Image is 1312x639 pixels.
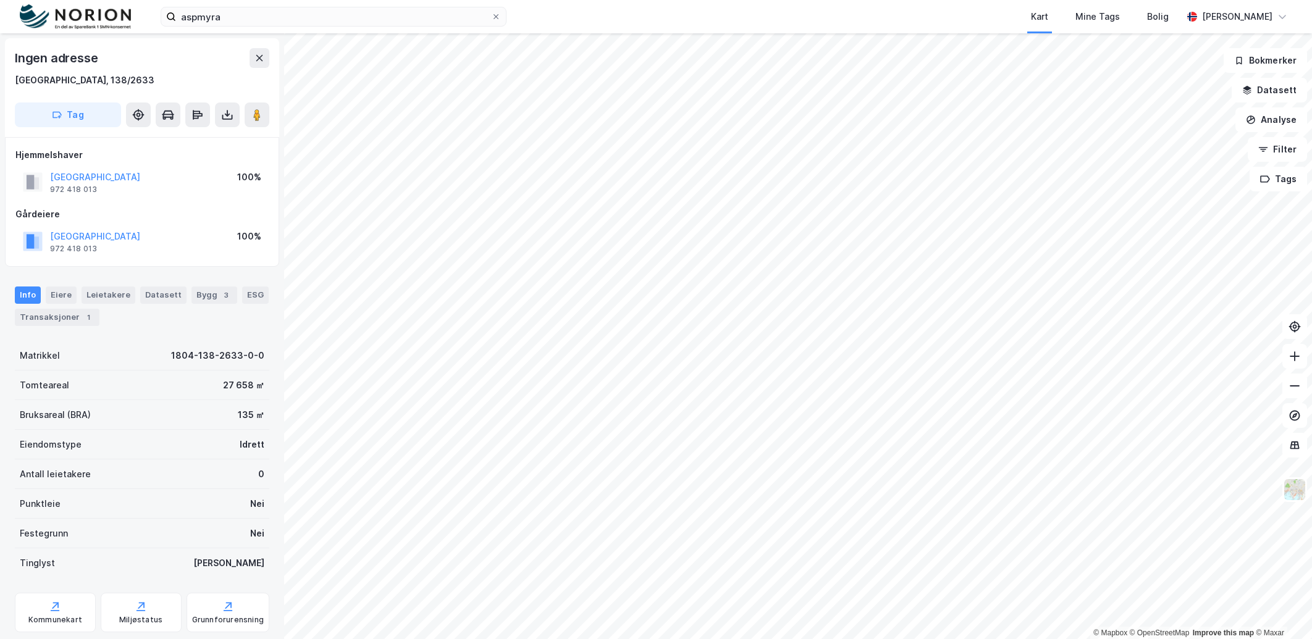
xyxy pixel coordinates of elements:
div: Datasett [140,286,187,304]
button: Tag [15,102,121,127]
div: Mine Tags [1075,9,1120,24]
button: Analyse [1235,107,1307,132]
div: Leietakere [82,286,135,304]
div: Ingen adresse [15,48,100,68]
div: ESG [242,286,269,304]
div: Nei [250,496,264,511]
iframe: Chat Widget [1250,580,1312,639]
div: Info [15,286,41,304]
div: 1 [82,311,95,324]
div: 100% [237,229,261,244]
div: Grunnforurensning [192,615,264,625]
div: Bruksareal (BRA) [20,407,91,422]
div: Transaksjoner [15,309,99,326]
div: Kommunekart [28,615,82,625]
div: 135 ㎡ [238,407,264,422]
div: Eiere [46,286,77,304]
button: Tags [1250,167,1307,191]
div: Antall leietakere [20,467,91,482]
div: [PERSON_NAME] [1202,9,1272,24]
button: Bokmerker [1224,48,1307,73]
a: Improve this map [1193,629,1254,637]
div: Miljøstatus [119,615,162,625]
div: Bygg [191,286,237,304]
div: 0 [258,467,264,482]
div: 972 418 013 [50,244,97,254]
div: Hjemmelshaver [15,148,269,162]
div: Bolig [1147,9,1169,24]
div: Kart [1031,9,1048,24]
button: Datasett [1232,78,1307,102]
div: [GEOGRAPHIC_DATA], 138/2633 [15,73,154,88]
div: 100% [237,170,261,185]
div: [PERSON_NAME] [193,556,264,570]
div: 972 418 013 [50,185,97,194]
img: norion-logo.80e7a08dc31c2e691866.png [20,4,131,30]
input: Søk på adresse, matrikkel, gårdeiere, leietakere eller personer [176,7,491,26]
img: Z [1283,478,1306,501]
div: Nei [250,526,264,541]
a: OpenStreetMap [1130,629,1190,637]
div: Tomteareal [20,378,69,393]
div: Idrett [240,437,264,452]
div: 27 658 ㎡ [223,378,264,393]
div: Matrikkel [20,348,60,363]
div: 3 [220,289,232,301]
div: 1804-138-2633-0-0 [171,348,264,363]
div: Punktleie [20,496,61,511]
div: Tinglyst [20,556,55,570]
div: Festegrunn [20,526,68,541]
div: Gårdeiere [15,207,269,222]
a: Mapbox [1093,629,1127,637]
div: Eiendomstype [20,437,82,452]
button: Filter [1248,137,1307,162]
div: Kontrollprogram for chat [1250,580,1312,639]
